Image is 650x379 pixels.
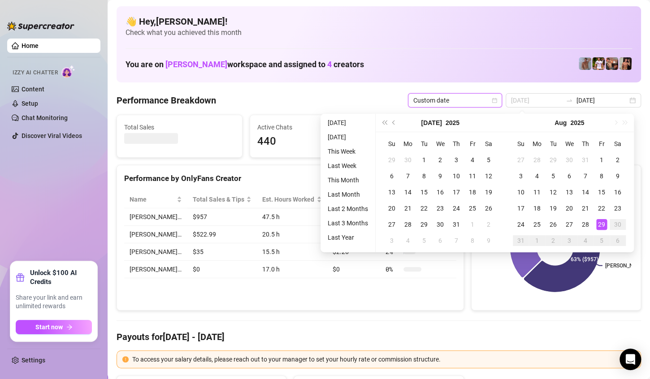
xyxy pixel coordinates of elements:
[419,203,429,214] div: 22
[451,187,462,198] div: 17
[30,268,92,286] strong: Unlock $100 AI Credits
[419,235,429,246] div: 5
[416,168,432,184] td: 2025-07-08
[117,331,641,343] h4: Payouts for [DATE] - [DATE]
[22,114,68,121] a: Chat Monitoring
[324,160,372,171] li: Last Week
[548,219,559,230] div: 26
[610,152,626,168] td: 2025-08-02
[432,136,448,152] th: We
[467,171,478,181] div: 11
[594,152,610,168] td: 2025-08-01
[384,152,400,168] td: 2025-06-29
[416,233,432,249] td: 2025-08-05
[577,184,594,200] td: 2025-08-14
[464,233,481,249] td: 2025-08-08
[561,200,577,216] td: 2025-08-20
[594,168,610,184] td: 2025-08-08
[165,60,227,69] span: [PERSON_NAME]
[610,216,626,233] td: 2025-08-30
[403,155,413,165] div: 30
[483,171,494,181] div: 12
[577,200,594,216] td: 2025-08-21
[324,232,372,243] li: Last Year
[130,194,175,204] span: Name
[403,187,413,198] div: 14
[16,273,25,282] span: gift
[448,233,464,249] td: 2025-08-07
[400,184,416,200] td: 2025-07-14
[564,155,575,165] div: 30
[561,184,577,200] td: 2025-08-13
[327,261,380,278] td: $0
[416,200,432,216] td: 2025-07-22
[419,155,429,165] div: 1
[580,235,591,246] div: 4
[435,235,446,246] div: 6
[596,155,607,165] div: 1
[532,219,542,230] div: 25
[594,233,610,249] td: 2025-09-05
[580,171,591,181] div: 7
[464,184,481,200] td: 2025-07-18
[435,187,446,198] div: 16
[612,203,623,214] div: 23
[124,191,187,208] th: Name
[257,243,327,261] td: 15.5 h
[532,235,542,246] div: 1
[464,216,481,233] td: 2025-08-01
[464,200,481,216] td: 2025-07-25
[481,216,497,233] td: 2025-08-02
[432,216,448,233] td: 2025-07-30
[448,184,464,200] td: 2025-07-17
[22,100,38,107] a: Setup
[545,184,561,200] td: 2025-08-12
[513,200,529,216] td: 2025-08-17
[516,203,526,214] div: 17
[545,152,561,168] td: 2025-07-29
[610,136,626,152] th: Sa
[389,114,399,132] button: Previous month (PageUp)
[327,243,380,261] td: $2.26
[511,95,562,105] input: Start date
[483,155,494,165] div: 5
[577,168,594,184] td: 2025-08-07
[481,200,497,216] td: 2025-07-26
[516,155,526,165] div: 27
[435,219,446,230] div: 30
[516,219,526,230] div: 24
[548,203,559,214] div: 19
[532,187,542,198] div: 11
[400,233,416,249] td: 2025-08-04
[529,168,545,184] td: 2025-08-04
[561,136,577,152] th: We
[187,226,257,243] td: $522.99
[481,136,497,152] th: Sa
[187,243,257,261] td: $35
[612,187,623,198] div: 16
[400,200,416,216] td: 2025-07-21
[513,216,529,233] td: 2025-08-24
[384,233,400,249] td: 2025-08-03
[529,152,545,168] td: 2025-07-28
[132,354,635,364] div: To access your salary details, please reach out to your manager to set your hourly rate or commis...
[570,114,584,132] button: Choose a year
[564,187,575,198] div: 13
[432,200,448,216] td: 2025-07-23
[451,203,462,214] div: 24
[545,168,561,184] td: 2025-08-05
[532,171,542,181] div: 4
[513,152,529,168] td: 2025-07-27
[594,184,610,200] td: 2025-08-15
[432,233,448,249] td: 2025-08-06
[257,122,368,132] span: Active Chats
[187,191,257,208] th: Total Sales & Tips
[126,28,632,38] span: Check what you achieved this month
[451,219,462,230] div: 31
[483,235,494,246] div: 9
[432,168,448,184] td: 2025-07-09
[545,233,561,249] td: 2025-09-02
[419,219,429,230] div: 29
[403,171,413,181] div: 7
[594,200,610,216] td: 2025-08-22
